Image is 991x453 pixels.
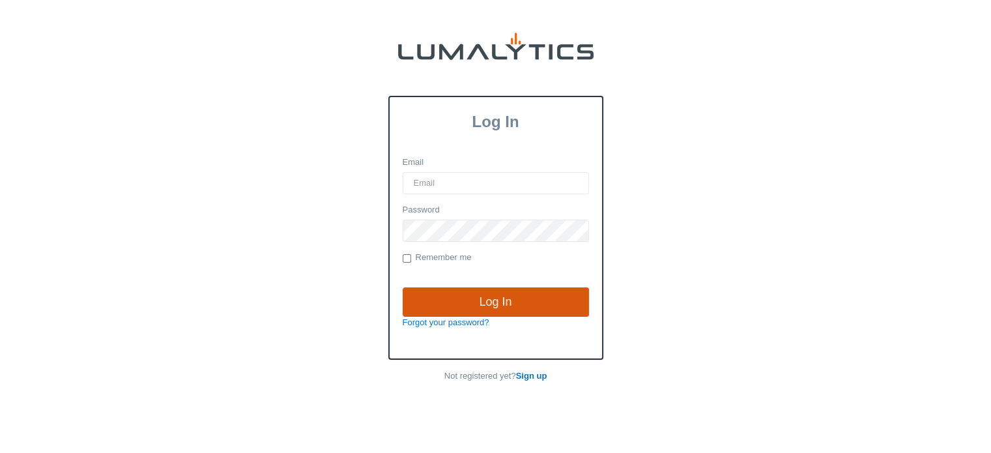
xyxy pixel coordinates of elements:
h3: Log In [390,113,602,131]
input: Email [403,172,589,194]
a: Forgot your password? [403,317,489,327]
label: Password [403,204,440,216]
p: Not registered yet? [388,370,603,383]
img: lumalytics-black-e9b537c871f77d9ce8d3a6940f85695cd68c596e3f819dc492052d1098752254.png [398,33,594,60]
label: Remember me [403,252,472,265]
label: Email [403,156,424,169]
input: Log In [403,287,589,317]
a: Sign up [516,371,547,381]
input: Remember me [403,254,411,263]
